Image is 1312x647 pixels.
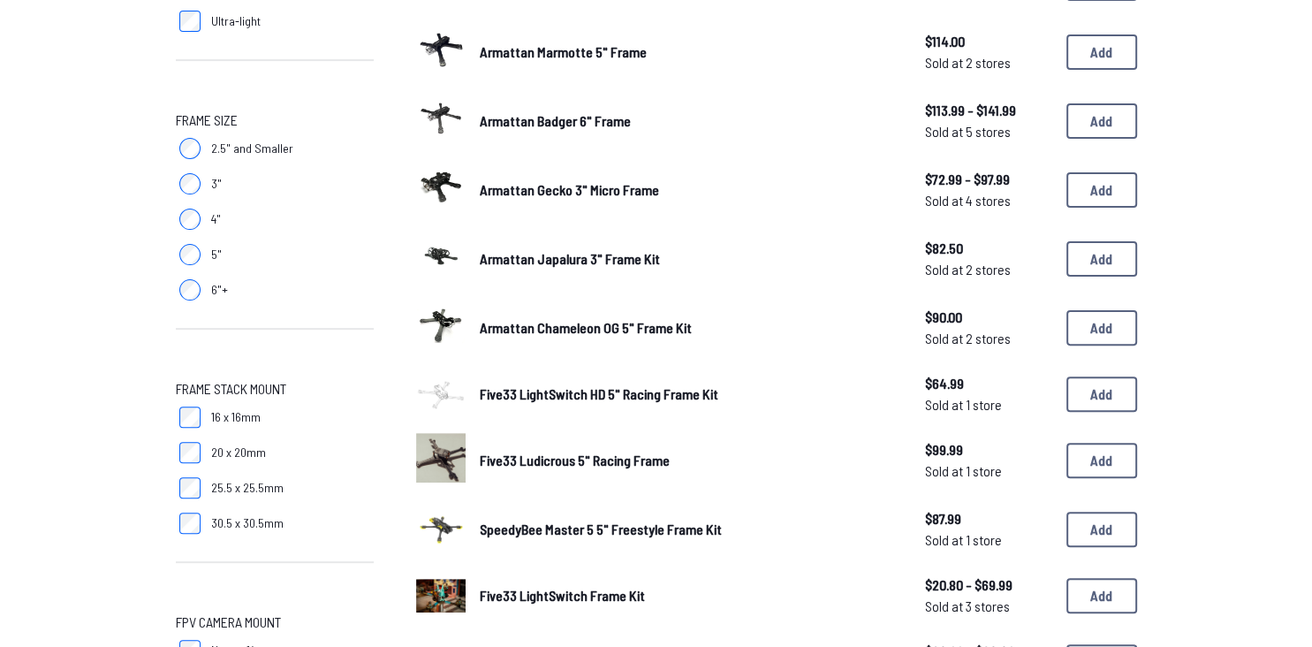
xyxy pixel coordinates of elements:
button: Add [1066,512,1137,547]
span: 6"+ [211,281,228,299]
input: 16 x 16mm [179,407,201,428]
span: 25.5 x 25.5mm [211,479,284,497]
img: image [416,232,466,281]
span: $90.00 [925,307,1052,328]
input: 25.5 x 25.5mm [179,477,201,499]
img: image [416,433,466,483]
img: image [416,301,466,350]
input: 30.5 x 30.5mm [179,513,201,534]
span: Sold at 1 store [925,461,1052,482]
img: image [416,163,466,212]
button: Add [1066,578,1137,613]
a: Armattan Japalura 3" Frame Kit [480,248,897,270]
span: Five33 LightSwitch Frame Kit [480,587,645,604]
img: image [416,378,466,410]
span: $72.99 - $97.99 [925,169,1052,190]
button: Add [1066,34,1137,70]
a: image [416,571,466,620]
span: Sold at 5 stores [925,121,1052,142]
span: Sold at 1 store [925,394,1052,415]
span: FPV Camera Mount [176,612,281,633]
span: 4" [211,210,221,228]
a: Armattan Chameleon OG 5" Frame Kit [480,317,897,339]
span: $99.99 [925,439,1052,461]
span: $64.99 [925,373,1052,394]
a: Armattan Gecko 3" Micro Frame [480,179,897,201]
span: Sold at 2 stores [925,328,1052,349]
span: Armattan Badger 6" Frame [480,112,631,129]
a: image [416,433,466,488]
img: image [416,25,466,74]
img: image [416,579,466,612]
span: Five33 LightSwitch HD 5" Racing Frame Kit [480,385,718,402]
input: 20 x 20mm [179,442,201,463]
span: Armattan Gecko 3" Micro Frame [480,181,659,198]
span: 16 x 16mm [211,408,261,426]
span: $87.99 [925,508,1052,529]
button: Add [1066,241,1137,277]
input: 5" [179,244,201,265]
a: Five33 LightSwitch Frame Kit [480,585,897,606]
span: Frame Size [176,110,238,131]
a: image [416,163,466,217]
span: Armattan Japalura 3" Frame Kit [480,250,660,267]
span: 2.5" and Smaller [211,140,293,157]
a: image [416,502,466,557]
a: Five33 Ludicrous 5" Racing Frame [480,450,897,471]
span: Sold at 3 stores [925,596,1052,617]
img: image [416,502,466,552]
input: 6"+ [179,279,201,301]
input: 4" [179,209,201,230]
span: Sold at 4 stores [925,190,1052,211]
a: image [416,369,466,419]
a: Armattan Marmotte 5" Frame [480,42,897,63]
span: 3" [211,175,222,193]
span: SpeedyBee Master 5 5" Freestyle Frame Kit [480,521,722,537]
span: 20 x 20mm [211,444,266,461]
span: 5" [211,246,222,263]
span: Frame Stack Mount [176,378,286,400]
a: image [416,94,466,148]
span: $20.80 - $69.99 [925,575,1052,596]
span: Five33 Ludicrous 5" Racing Frame [480,452,670,468]
a: image [416,232,466,286]
span: Sold at 2 stores [925,259,1052,280]
button: Add [1066,377,1137,412]
a: SpeedyBee Master 5 5" Freestyle Frame Kit [480,519,897,540]
span: Armattan Chameleon OG 5" Frame Kit [480,319,692,336]
button: Add [1066,443,1137,478]
span: 30.5 x 30.5mm [211,514,284,532]
button: Add [1066,103,1137,139]
span: Sold at 1 store [925,529,1052,551]
input: 3" [179,173,201,194]
a: image [416,25,466,80]
input: 2.5" and Smaller [179,138,201,159]
img: image [416,94,466,143]
span: Armattan Marmotte 5" Frame [480,43,647,60]
a: Armattan Badger 6" Frame [480,110,897,132]
span: Sold at 2 stores [925,52,1052,73]
button: Add [1066,172,1137,208]
span: $114.00 [925,31,1052,52]
button: Add [1066,310,1137,346]
span: $82.50 [925,238,1052,259]
a: image [416,301,466,355]
a: Five33 LightSwitch HD 5" Racing Frame Kit [480,384,897,405]
span: Ultra-light [211,12,261,30]
input: Ultra-light [179,11,201,32]
span: $113.99 - $141.99 [925,100,1052,121]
